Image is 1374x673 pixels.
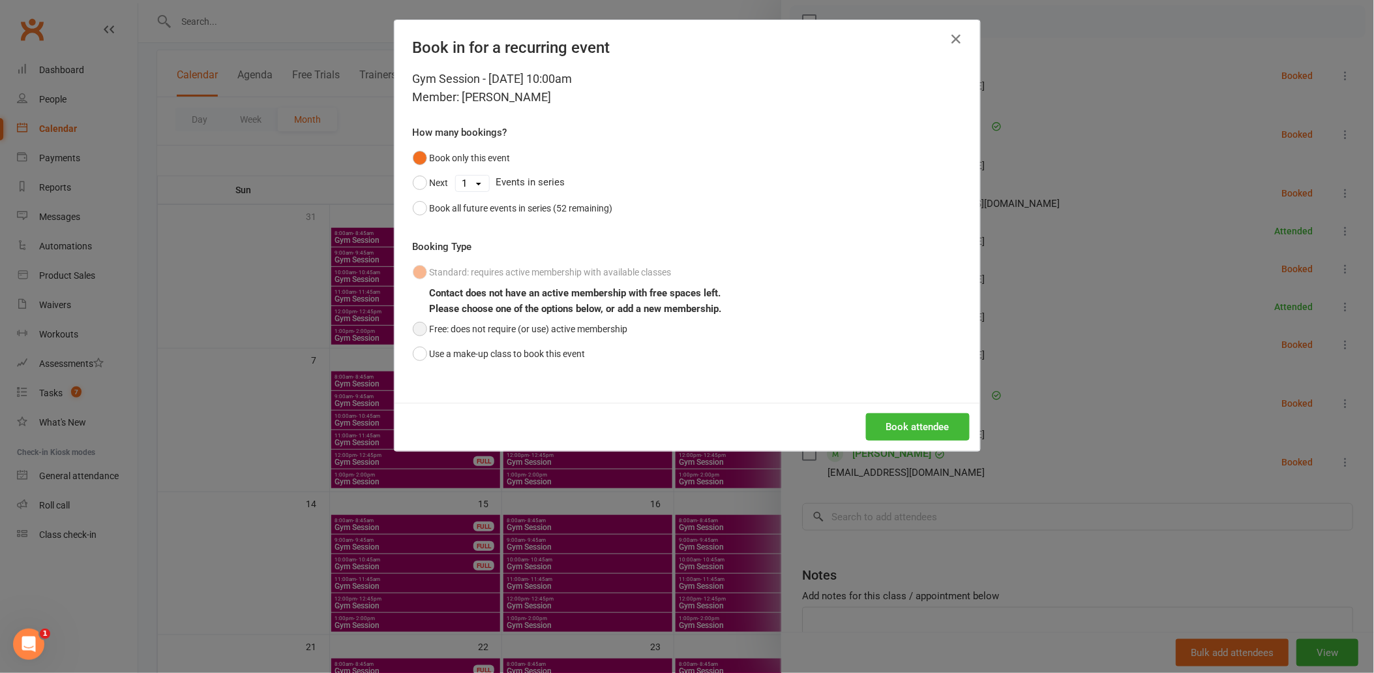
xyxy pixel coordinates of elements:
[946,29,967,50] button: Close
[866,413,970,441] button: Book attendee
[413,39,962,57] h4: Book in for a recurring event
[413,70,962,106] div: Gym Session - [DATE] 10:00am Member: [PERSON_NAME]
[413,317,628,341] button: Free: does not require (or use) active membership
[413,146,511,170] button: Book only this event
[413,170,449,195] button: Next
[40,629,50,639] span: 1
[413,341,586,366] button: Use a make-up class to book this event
[413,196,613,221] button: Book all future events in series (52 remaining)
[430,201,613,215] div: Book all future events in series (52 remaining)
[413,239,472,255] label: Booking Type
[430,287,721,299] b: Contact does not have an active membership with free spaces left.
[413,170,962,195] div: Events in series
[413,125,507,140] label: How many bookings?
[13,629,44,660] iframe: Intercom live chat
[430,303,722,315] b: Please choose one of the options below, or add a new membership.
